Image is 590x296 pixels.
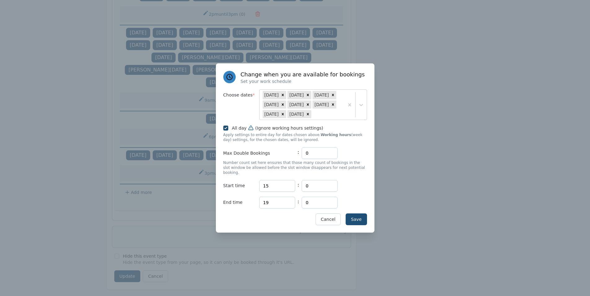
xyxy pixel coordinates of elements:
[312,101,330,109] div: [DATE]
[241,71,365,78] h3: Change when you are available for bookings
[287,110,304,118] div: [DATE]
[259,197,295,208] input: 17
[259,180,295,192] input: 9
[302,197,338,208] input: 30
[321,133,351,137] span: Working hours
[232,125,323,131] label: All day
[312,91,330,99] div: [DATE]
[223,180,259,192] label: Start time
[287,91,304,99] div: [DATE]
[223,147,295,159] label: Max Double Bookings
[287,101,304,109] div: [DATE]
[316,213,341,225] button: Cancel
[241,78,365,84] p: Set your work schedule
[223,160,367,175] p: Number count set here ensures that those many count of bookings in the slot window be allowed bef...
[298,147,299,159] span: :
[298,180,299,192] span: :
[263,110,280,118] div: [DATE]
[298,197,299,208] span: :
[223,197,259,208] label: End time
[223,89,259,120] label: Choose dates
[255,125,323,131] span: (Ignore working hours settings)
[263,91,280,99] div: [DATE]
[302,147,338,159] input: Enter max double bookings allowed
[302,180,338,192] input: 30
[263,101,280,109] div: [DATE]
[346,213,367,225] button: Save
[223,132,367,142] p: Apply settings to entire day for dates chosen above. (week day) settings, for the chosen dates, w...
